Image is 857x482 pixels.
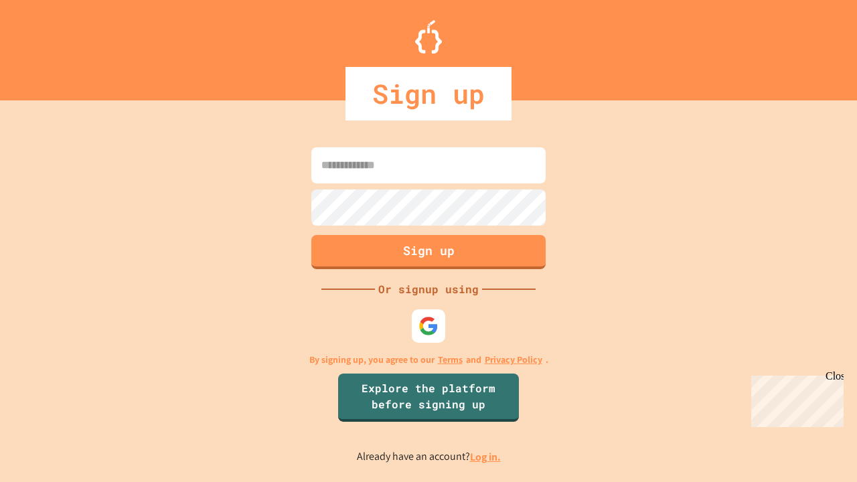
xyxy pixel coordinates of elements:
iframe: chat widget [746,370,844,427]
div: Or signup using [375,281,482,297]
img: google-icon.svg [418,316,439,336]
p: By signing up, you agree to our and . [309,353,548,367]
a: Explore the platform before signing up [338,374,519,422]
img: Logo.svg [415,20,442,54]
a: Privacy Policy [485,353,542,367]
div: Chat with us now!Close [5,5,92,85]
button: Sign up [311,235,546,269]
div: Sign up [345,67,512,120]
a: Log in. [470,450,501,464]
a: Terms [438,353,463,367]
p: Already have an account? [357,449,501,465]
